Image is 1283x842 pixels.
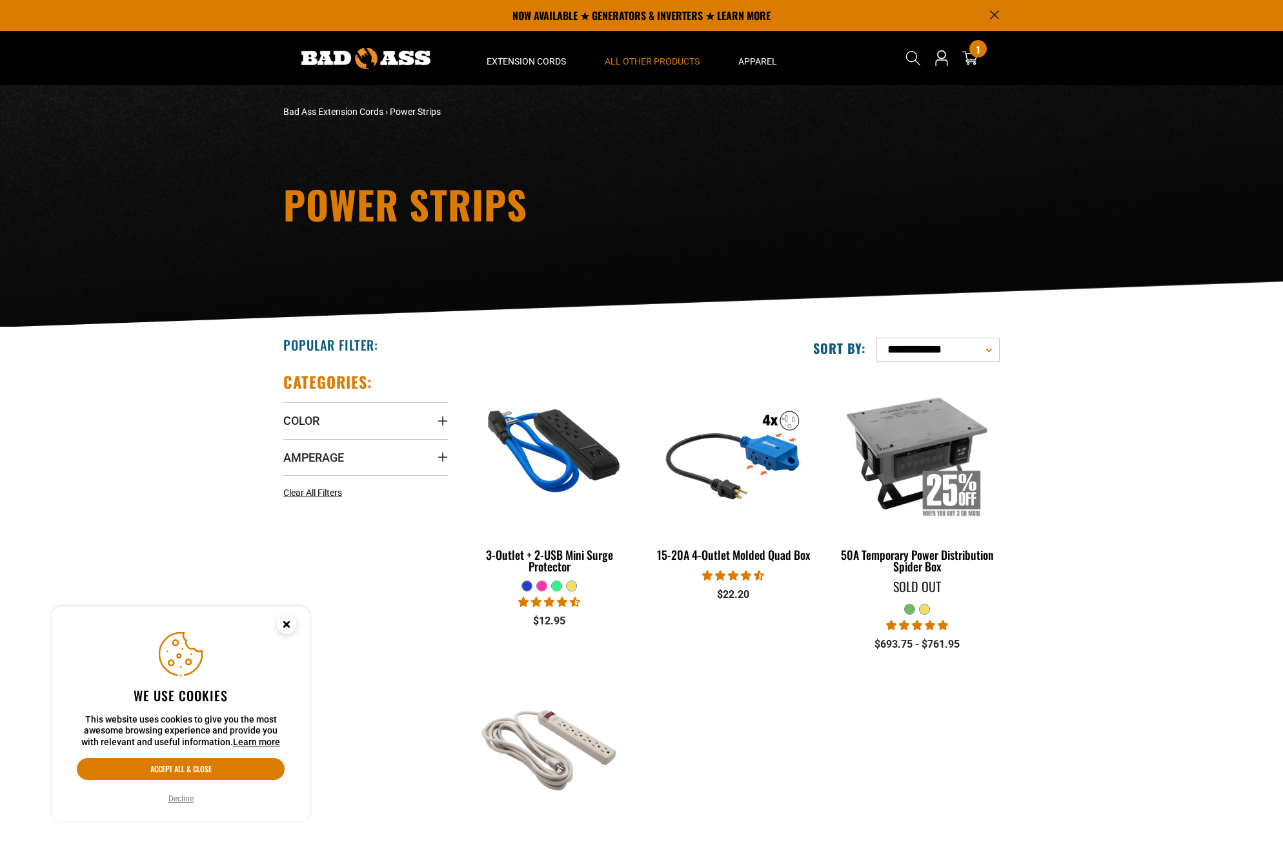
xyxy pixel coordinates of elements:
[813,340,866,356] label: Sort by:
[651,549,816,560] div: 15-20A 4-Outlet Molded Quad Box
[233,737,280,747] a: Learn more
[469,672,631,820] img: 6-Outlet Grounded Surge Protector
[283,413,319,428] span: Color
[467,31,585,85] summary: Extension Cords
[77,687,285,704] h2: We use cookies
[702,570,764,582] span: 4.36 stars
[390,107,441,117] span: Power Strips
[283,336,378,353] h2: Popular Filter:
[385,107,388,117] span: ›
[738,56,777,67] span: Apparel
[52,606,310,822] aside: Cookie Consent
[652,378,814,527] img: 15-20A 4-Outlet Molded Quad Box
[283,185,754,223] h1: Power Strips
[467,549,632,572] div: 3-Outlet + 2-USB Mini Surge Protector
[518,596,580,608] span: 4.33 stars
[467,613,632,629] div: $12.95
[605,56,700,67] span: All Other Products
[835,372,1000,580] a: 50A Temporary Power Distribution Spider Box 50A Temporary Power Distribution Spider Box
[487,56,566,67] span: Extension Cords
[585,31,719,85] summary: All Other Products
[976,45,980,54] span: 1
[283,402,448,438] summary: Color
[283,372,372,392] h2: Categories:
[835,549,1000,572] div: 50A Temporary Power Distribution Spider Box
[469,378,631,527] img: blue
[283,439,448,475] summary: Amperage
[283,107,383,117] a: Bad Ass Extension Cords
[835,637,1000,652] div: $693.75 - $761.95
[283,105,754,119] nav: breadcrumbs
[651,372,816,568] a: 15-20A 4-Outlet Molded Quad Box 15-20A 4-Outlet Molded Quad Box
[467,372,632,580] a: blue 3-Outlet + 2-USB Mini Surge Protector
[835,580,1000,593] div: Sold Out
[77,714,285,748] p: This website uses cookies to give you the most awesome browsing experience and provide you with r...
[77,758,285,780] button: Accept all & close
[836,378,998,527] img: 50A Temporary Power Distribution Spider Box
[651,587,816,602] div: $22.20
[301,48,430,69] img: Bad Ass Extension Cords
[283,488,342,498] span: Clear All Filters
[903,48,924,68] summary: Search
[719,31,796,85] summary: Apparel
[283,486,347,500] a: Clear All Filters
[283,450,344,465] span: Amperage
[165,792,197,805] button: Decline
[886,619,948,631] span: 5.00 stars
